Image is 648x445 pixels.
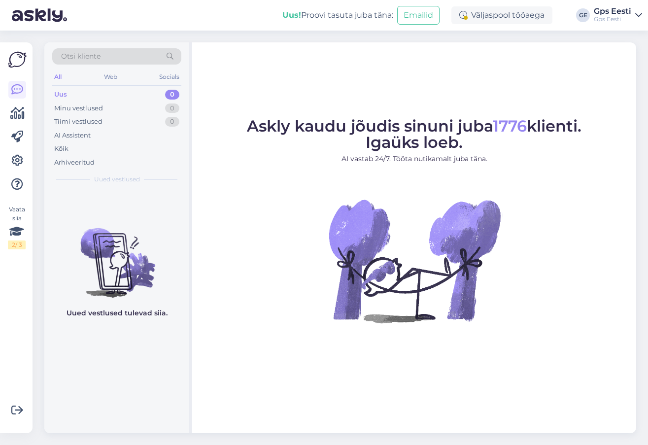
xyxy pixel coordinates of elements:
button: Emailid [397,6,440,25]
div: 0 [165,90,179,100]
span: 1776 [493,116,527,136]
a: Gps EestiGps Eesti [594,7,642,23]
div: AI Assistent [54,131,91,140]
p: Uued vestlused tulevad siia. [67,308,168,318]
div: Uus [54,90,67,100]
span: Askly kaudu jõudis sinuni juba klienti. Igaüks loeb. [247,116,581,152]
div: Arhiveeritud [54,158,95,168]
div: Socials [157,70,181,83]
div: 0 [165,103,179,113]
div: Kõik [54,144,68,154]
img: No chats [44,210,189,299]
b: Uus! [282,10,301,20]
div: Väljaspool tööaega [451,6,552,24]
div: Gps Eesti [594,7,631,15]
div: GE [576,8,590,22]
div: 2 / 3 [8,240,26,249]
span: Otsi kliente [61,51,101,62]
div: Gps Eesti [594,15,631,23]
div: Tiimi vestlused [54,117,102,127]
p: AI vastab 24/7. Tööta nutikamalt juba täna. [247,154,581,164]
div: 0 [165,117,179,127]
img: No Chat active [326,172,503,349]
div: Vaata siia [8,205,26,249]
div: Web [102,70,119,83]
span: Uued vestlused [94,175,140,184]
div: Minu vestlused [54,103,103,113]
div: Proovi tasuta juba täna: [282,9,393,21]
img: Askly Logo [8,50,27,69]
div: All [52,70,64,83]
